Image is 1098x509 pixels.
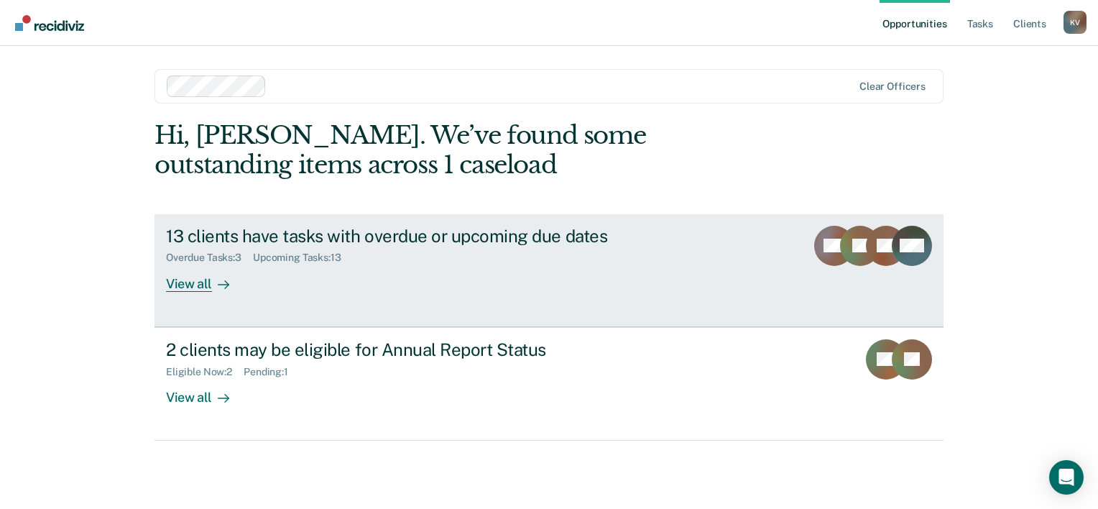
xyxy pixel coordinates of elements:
[166,226,670,247] div: 13 clients have tasks with overdue or upcoming due dates
[253,252,353,264] div: Upcoming Tasks : 13
[166,377,246,405] div: View all
[244,366,300,378] div: Pending : 1
[166,252,253,264] div: Overdue Tasks : 3
[166,366,244,378] div: Eligible Now : 2
[1064,11,1087,34] button: Profile dropdown button
[154,214,944,327] a: 13 clients have tasks with overdue or upcoming due datesOverdue Tasks:3Upcoming Tasks:13View all
[154,121,785,180] div: Hi, [PERSON_NAME]. We’ve found some outstanding items across 1 caseload
[1049,460,1084,495] div: Open Intercom Messenger
[166,339,670,360] div: 2 clients may be eligible for Annual Report Status
[166,264,246,292] div: View all
[859,81,926,93] div: Clear officers
[15,15,84,31] img: Recidiviz
[154,327,944,441] a: 2 clients may be eligible for Annual Report StatusEligible Now:2Pending:1View all
[1064,11,1087,34] div: K V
